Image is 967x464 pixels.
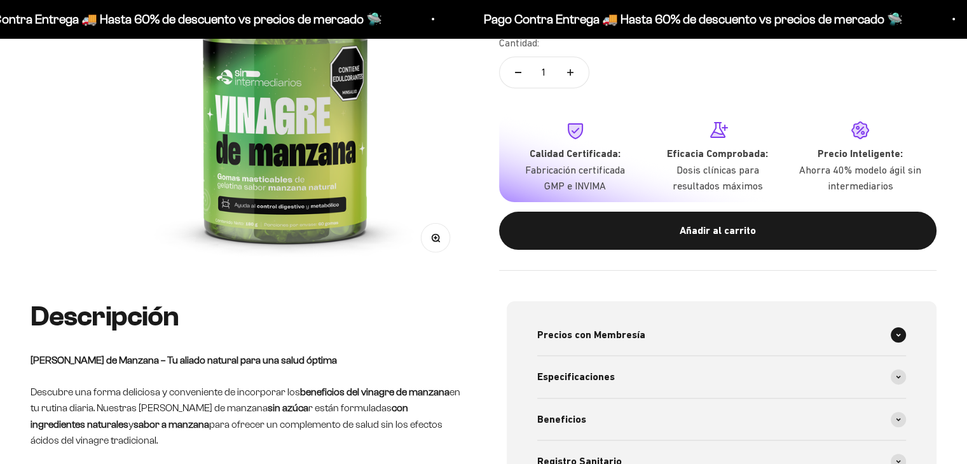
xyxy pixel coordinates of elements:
[537,399,907,440] summary: Beneficios
[499,35,539,51] label: Cantidad:
[525,222,912,239] div: Añadir al carrito
[530,147,621,160] strong: Calidad Certificada:
[300,386,449,397] strong: beneficios del vinagre de manzana
[537,369,615,385] span: Especificaciones
[514,162,636,194] p: Fabricación certificada GMP e INVIMA
[818,147,903,160] strong: Precio Inteligente:
[799,162,921,194] p: Ahorra 40% modelo ágil sin intermediarios
[552,57,589,88] button: Aumentar cantidad
[537,411,586,428] span: Beneficios
[657,162,779,194] p: Dosis clínicas para resultados máximos
[134,419,209,430] strong: sabor a manzana
[31,301,461,332] h2: Descripción
[537,314,907,356] summary: Precios con Membresía
[31,355,337,365] strong: [PERSON_NAME] de Manzana – Tu aliado natural para una salud óptima
[31,402,408,430] strong: con ingredientes naturales
[31,384,461,449] p: Descubre una forma deliciosa y conveniente de incorporar los en tu rutina diaria. Nuestras [PERSO...
[499,212,937,250] button: Añadir al carrito
[474,9,893,29] p: Pago Contra Entrega 🚚 Hasta 60% de descuento vs precios de mercado 🛸
[537,327,645,343] span: Precios con Membresía
[537,356,907,398] summary: Especificaciones
[667,147,768,160] strong: Eficacia Comprobada:
[268,402,308,413] strong: sin azúca
[500,57,537,88] button: Reducir cantidad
